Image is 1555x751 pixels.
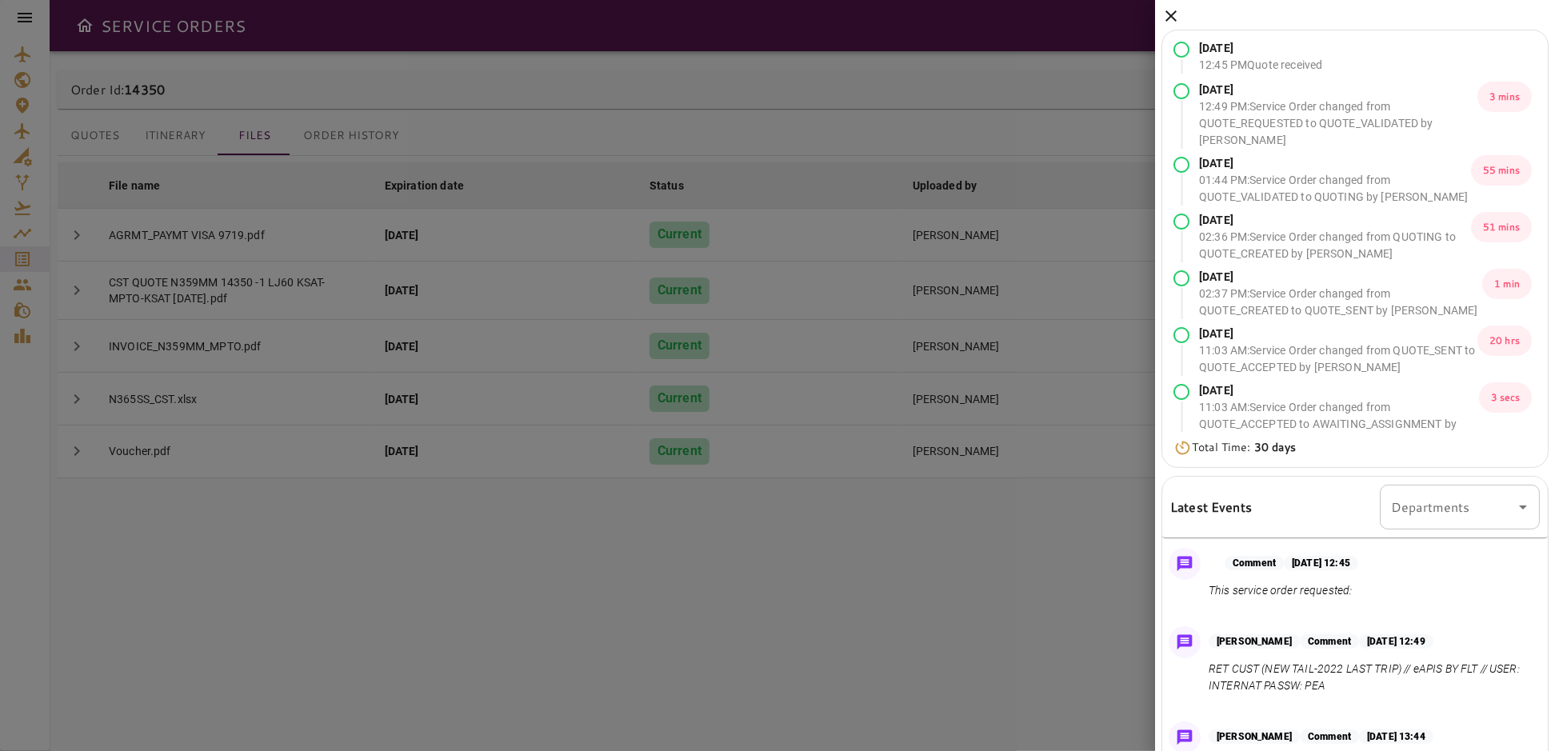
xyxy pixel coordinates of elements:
p: [DATE] [1199,326,1477,342]
p: 11:03 AM : Service Order changed from QUOTE_SENT to QUOTE_ACCEPTED by [PERSON_NAME] [1199,342,1477,376]
p: [DATE] 12:49 [1359,634,1433,649]
p: 11:03 AM : Service Order changed from QUOTE_ACCEPTED to AWAITING_ASSIGNMENT by [PERSON_NAME] [1199,399,1479,449]
h6: Latest Events [1170,497,1252,517]
p: 02:36 PM : Service Order changed from QUOTING to QUOTE_CREATED by [PERSON_NAME] [1199,229,1471,262]
p: Total Time: [1192,439,1296,456]
p: [DATE] [1199,212,1471,229]
p: [DATE] [1199,82,1477,98]
p: [DATE] 12:45 [1284,556,1358,570]
b: 30 days [1254,439,1296,455]
p: [DATE] 13:44 [1359,729,1433,744]
p: 3 mins [1477,82,1532,112]
p: [PERSON_NAME] [1209,729,1300,744]
p: RET CUST (NEW TAIL-2022 LAST TRIP) // eAPIS BY FLT // USER: INTERNAT PASSW: PEA [1209,661,1533,694]
p: This service order requested: [1209,582,1358,599]
p: Comment [1300,729,1359,744]
p: [PERSON_NAME] [1209,634,1300,649]
p: [DATE] [1199,269,1482,286]
p: [DATE] [1199,40,1322,57]
p: 55 mins [1471,155,1532,186]
img: Timer Icon [1173,440,1192,456]
p: [DATE] [1199,382,1479,399]
button: Open [1512,496,1534,518]
p: Comment [1300,634,1359,649]
p: 12:45 PM Quote received [1199,57,1322,74]
img: Message Icon [1173,726,1196,749]
p: 20 hrs [1477,326,1532,356]
p: 51 mins [1471,212,1532,242]
img: Message Icon [1173,631,1196,653]
p: 12:49 PM : Service Order changed from QUOTE_REQUESTED to QUOTE_VALIDATED by [PERSON_NAME] [1199,98,1477,149]
p: 3 secs [1479,382,1532,413]
p: 1 min [1482,269,1532,299]
p: 01:44 PM : Service Order changed from QUOTE_VALIDATED to QUOTING by [PERSON_NAME] [1199,172,1471,206]
img: Message Icon [1173,553,1196,575]
p: 02:37 PM : Service Order changed from QUOTE_CREATED to QUOTE_SENT by [PERSON_NAME] [1199,286,1482,319]
p: [DATE] [1199,155,1471,172]
p: Comment [1225,556,1284,570]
